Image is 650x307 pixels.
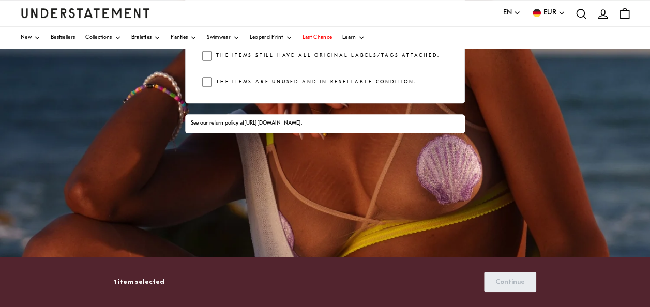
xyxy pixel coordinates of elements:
span: Last Chance [303,35,332,40]
a: New [21,27,40,49]
a: Collections [85,27,120,49]
a: Bralettes [131,27,161,49]
label: The items are unused and in resellable condition. [212,77,416,87]
span: Learn [342,35,356,40]
a: Last Chance [303,27,332,49]
span: EUR [543,7,556,19]
a: Swimwear [207,27,239,49]
a: Leopard Print [250,27,292,49]
button: EN [503,7,521,19]
span: Bralettes [131,35,152,40]
div: See our return policy at . [191,119,460,128]
span: Panties [171,35,188,40]
span: Bestsellers [51,35,75,40]
label: The items still have all original labels/tags attached. [212,51,440,61]
span: Leopard Print [250,35,283,40]
a: Bestsellers [51,27,75,49]
span: Swimwear [207,35,230,40]
span: Collections [85,35,112,40]
button: EUR [531,7,565,19]
span: New [21,35,32,40]
a: Learn [342,27,365,49]
a: Panties [171,27,196,49]
span: EN [503,7,512,19]
a: [URL][DOMAIN_NAME] [244,120,301,126]
a: Understatement Homepage [21,8,150,18]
